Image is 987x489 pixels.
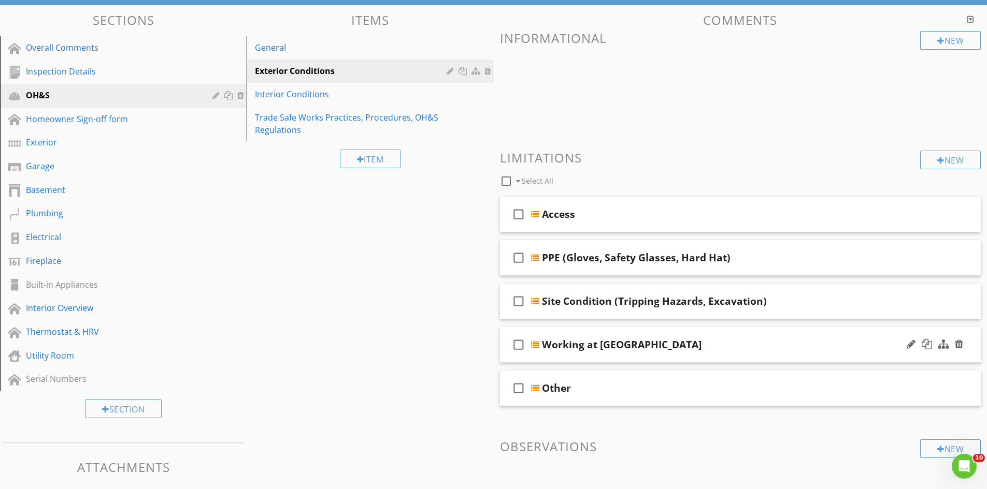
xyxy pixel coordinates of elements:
div: Electrical [26,231,197,243]
div: Built-in Appliances [26,278,197,291]
span: 10 [973,454,985,462]
h3: Informational [500,31,981,45]
div: Homeowner Sign-off form [26,113,197,125]
i: check_box_outline_blank [510,202,527,227]
div: Interior Conditions [255,88,449,100]
i: check_box_outline_blank [510,376,527,401]
div: Inspection Details [26,65,197,78]
div: Trade Safe Works Practices, Procedures, OH&S Regulations [255,111,449,136]
div: Garage [26,160,197,172]
i: check_box_outline_blank [510,245,527,270]
div: Interior Overview [26,302,197,314]
div: General [255,41,449,54]
i: check_box_outline_blank [510,332,527,357]
i: check_box_outline_blank [510,289,527,314]
span: Select All [522,176,553,186]
div: Plumbing [26,207,197,219]
div: Fireplace [26,255,197,267]
div: Section [85,399,162,418]
h3: Observations [500,439,981,453]
div: Working at [GEOGRAPHIC_DATA] [542,338,702,351]
iframe: Intercom live chat [952,454,977,479]
div: Thermostat & HRV [26,325,197,338]
div: Utility Room [26,349,197,362]
div: Basement [26,184,197,196]
div: Exterior Conditions [255,65,449,77]
div: Overall Comments [26,41,197,54]
div: OH&S [26,89,197,101]
div: Other [542,382,571,394]
h3: Comments [500,13,981,27]
div: New [920,151,981,169]
div: Exterior [26,136,197,149]
div: Item [340,150,401,168]
div: PPE (Gloves, Safety Glasses, Hard Hat) [542,251,731,264]
div: Serial Numbers [26,373,197,385]
div: Access [542,208,575,220]
h3: Items [247,13,493,27]
div: New [920,439,981,458]
div: New [920,31,981,50]
div: Site Condition (Tripping Hazards, Excavation) [542,295,767,307]
h3: Limitations [500,151,981,165]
